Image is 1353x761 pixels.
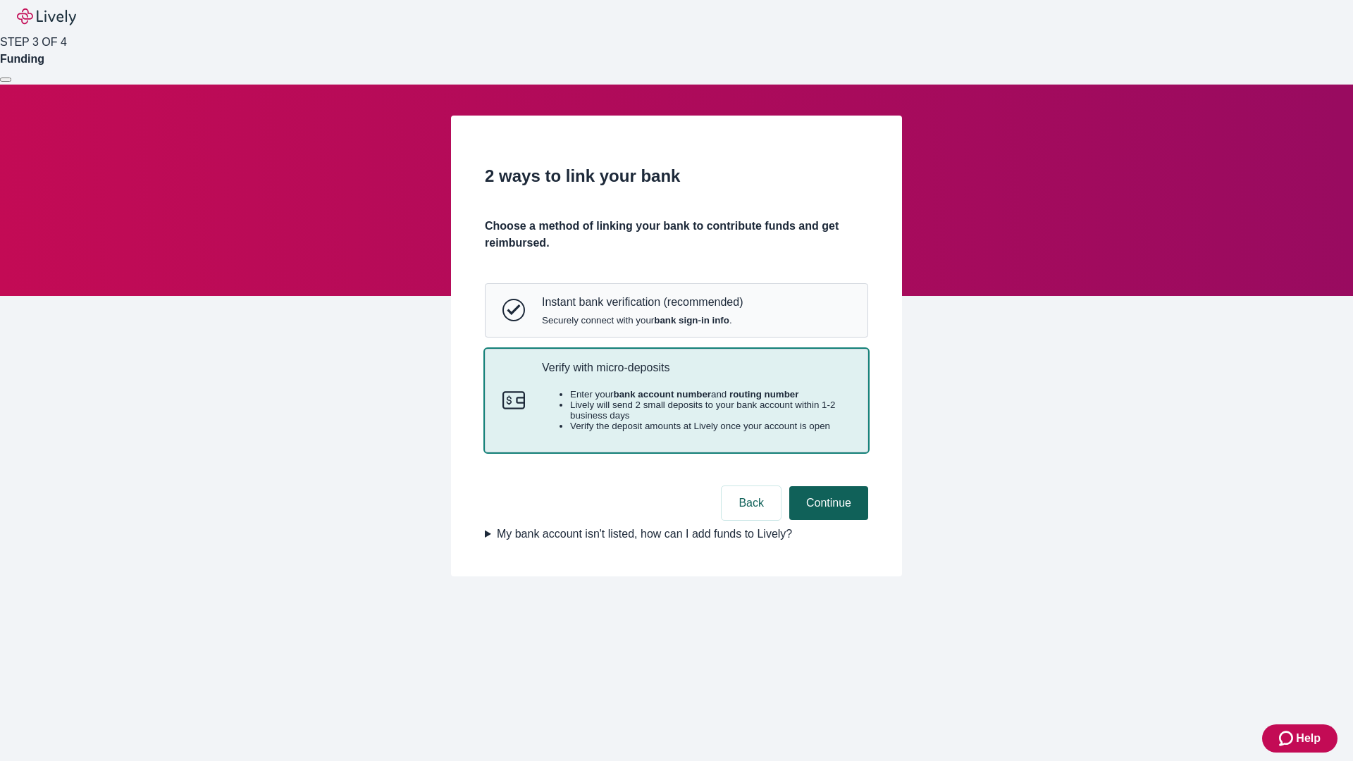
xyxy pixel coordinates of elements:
span: Help [1296,730,1321,747]
span: Securely connect with your . [542,315,743,326]
button: Zendesk support iconHelp [1262,724,1337,753]
li: Verify the deposit amounts at Lively once your account is open [570,421,851,431]
svg: Micro-deposits [502,389,525,412]
strong: routing number [729,389,798,400]
img: Lively [17,8,76,25]
li: Enter your and [570,389,851,400]
svg: Zendesk support icon [1279,730,1296,747]
p: Instant bank verification (recommended) [542,295,743,309]
li: Lively will send 2 small deposits to your bank account within 1-2 business days [570,400,851,421]
strong: bank account number [614,389,712,400]
svg: Instant bank verification [502,299,525,321]
summary: My bank account isn't listed, how can I add funds to Lively? [485,526,868,543]
strong: bank sign-in info [654,315,729,326]
button: Continue [789,486,868,520]
button: Instant bank verificationInstant bank verification (recommended)Securely connect with yourbank si... [486,284,867,336]
button: Micro-depositsVerify with micro-depositsEnter yourbank account numberand routing numberLively wil... [486,349,867,452]
h2: 2 ways to link your bank [485,163,868,189]
p: Verify with micro-deposits [542,361,851,374]
h4: Choose a method of linking your bank to contribute funds and get reimbursed. [485,218,868,252]
button: Back [722,486,781,520]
